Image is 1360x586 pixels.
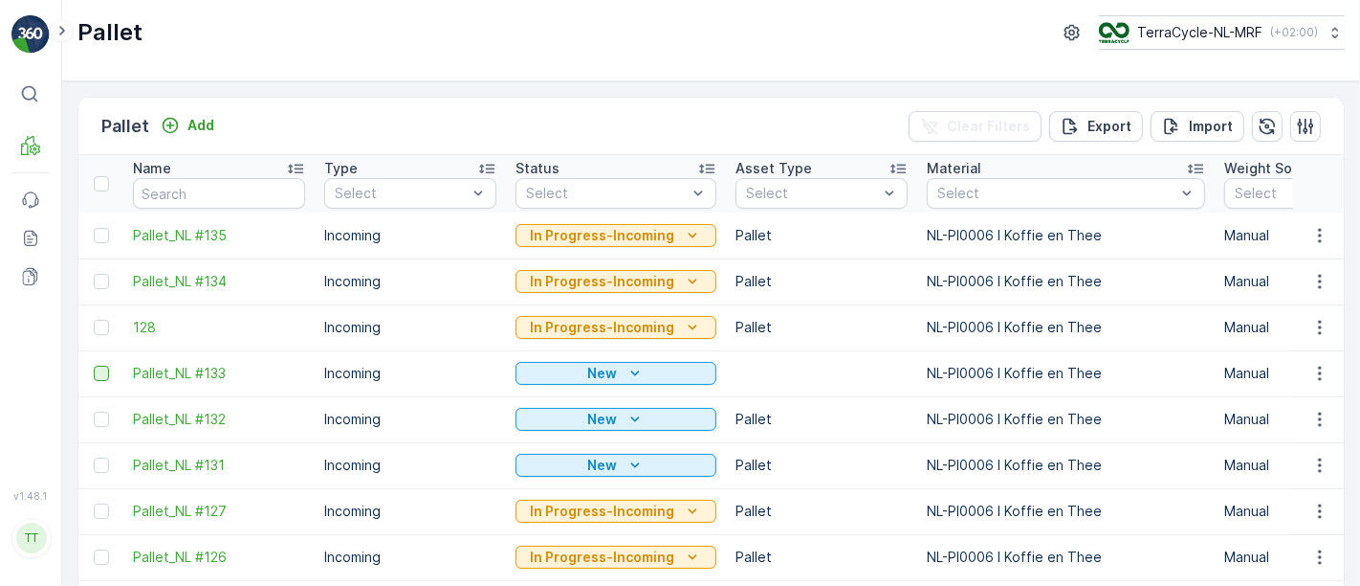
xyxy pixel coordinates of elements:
[531,548,675,567] p: In Progress-Incoming
[1049,111,1143,142] button: Export
[1099,15,1345,50] button: TerraCycle-NL-MRF(+02:00)
[917,304,1215,350] td: NL-PI0006 I Koffie en Thee
[515,270,716,293] button: In Progress-Incoming
[726,213,917,259] td: Pallet
[335,184,467,203] p: Select
[11,15,50,54] img: logo
[94,366,109,381] div: Toggle Row Selected
[133,178,305,209] input: Search
[917,488,1215,534] td: NL-PI0006 I Koffie en Thee
[133,364,305,383] a: Pallet_NL #133
[315,534,506,580] td: Incoming
[133,318,305,337] a: 128
[531,272,675,291] p: In Progress-Incoming
[315,304,506,350] td: Incoming
[726,304,917,350] td: Pallet
[1189,117,1233,136] p: Import
[315,396,506,442] td: Incoming
[917,213,1215,259] td: NL-PI0006 I Koffie en Thee
[917,534,1215,580] td: NL-PI0006 I Koffie en Thee
[917,442,1215,488] td: NL-PI0006 I Koffie en Thee
[726,442,917,488] td: Pallet
[515,454,716,477] button: New
[153,114,222,137] button: Add
[315,259,506,304] td: Incoming
[133,226,305,245] a: Pallet_NL #135
[101,113,149,140] p: Pallet
[515,546,716,569] button: In Progress-Incoming
[324,159,358,178] p: Type
[531,502,675,521] p: In Progress-Incoming
[94,550,109,565] div: Toggle Row Selected
[94,274,109,289] div: Toggle Row Selected
[531,318,675,337] p: In Progress-Incoming
[726,259,917,304] td: Pallet
[133,456,305,475] a: Pallet_NL #131
[133,272,305,291] a: Pallet_NL #134
[1137,23,1262,42] p: TerraCycle-NL-MRF
[726,534,917,580] td: Pallet
[746,184,878,203] p: Select
[1270,25,1318,40] p: ( +02:00 )
[726,396,917,442] td: Pallet
[947,117,1030,136] p: Clear Filters
[1087,117,1131,136] p: Export
[94,412,109,427] div: Toggle Row Selected
[515,408,716,431] button: New
[1151,111,1244,142] button: Import
[315,488,506,534] td: Incoming
[315,213,506,259] td: Incoming
[94,228,109,243] div: Toggle Row Selected
[588,456,618,475] p: New
[515,224,716,247] button: In Progress-Incoming
[588,410,618,429] p: New
[133,410,305,429] a: Pallet_NL #132
[315,350,506,396] td: Incoming
[1099,22,1130,43] img: TC_v739CUj.png
[515,500,716,523] button: In Progress-Incoming
[588,364,618,383] p: New
[909,111,1042,142] button: Clear Filters
[526,184,687,203] p: Select
[937,184,1175,203] p: Select
[187,116,214,135] p: Add
[77,17,143,48] p: Pallet
[11,490,50,502] span: v 1.48.1
[726,488,917,534] td: Pallet
[735,159,812,178] p: Asset Type
[94,320,109,335] div: Toggle Row Selected
[531,226,675,245] p: In Progress-Incoming
[94,504,109,519] div: Toggle Row Selected
[917,396,1215,442] td: NL-PI0006 I Koffie en Thee
[16,523,47,553] div: TT
[1224,159,1322,178] p: Weight Source
[133,159,171,178] p: Name
[917,259,1215,304] td: NL-PI0006 I Koffie en Thee
[515,362,716,385] button: New
[917,350,1215,396] td: NL-PI0006 I Koffie en Thee
[515,159,559,178] p: Status
[515,316,716,339] button: In Progress-Incoming
[927,159,981,178] p: Material
[133,548,305,567] a: Pallet_NL #126
[94,458,109,473] div: Toggle Row Selected
[315,442,506,488] td: Incoming
[11,506,50,571] button: TT
[133,502,305,521] a: Pallet_NL #127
